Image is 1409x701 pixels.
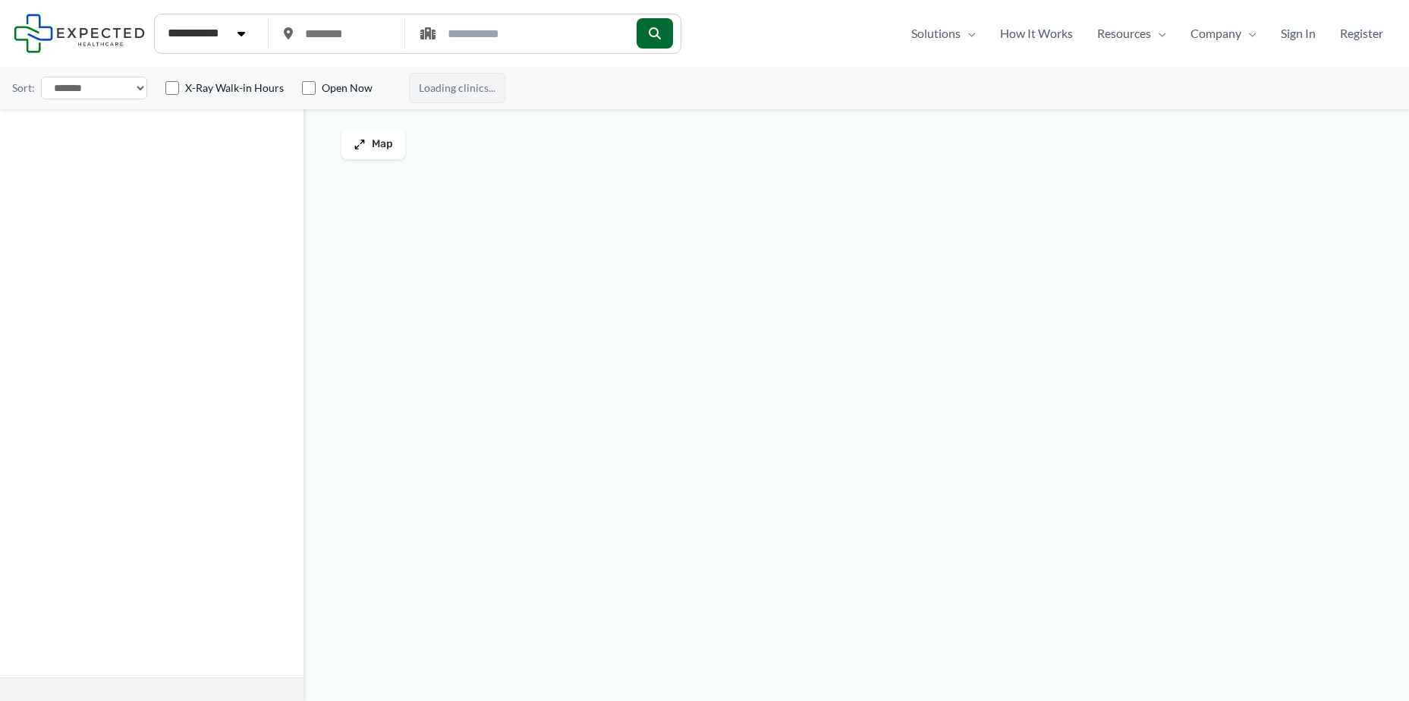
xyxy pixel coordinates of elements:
[961,22,976,45] span: Menu Toggle
[185,80,284,96] label: X-Ray Walk-in Hours
[354,138,366,150] img: Maximize
[409,73,505,103] span: Loading clinics...
[1281,22,1316,45] span: Sign In
[1085,22,1178,45] a: ResourcesMenu Toggle
[899,22,988,45] a: SolutionsMenu Toggle
[14,14,145,52] img: Expected Healthcare Logo - side, dark font, small
[12,78,35,98] label: Sort:
[911,22,961,45] span: Solutions
[1097,22,1151,45] span: Resources
[1178,22,1269,45] a: CompanyMenu Toggle
[341,129,405,159] button: Map
[1190,22,1241,45] span: Company
[1328,22,1395,45] a: Register
[1269,22,1328,45] a: Sign In
[1241,22,1256,45] span: Menu Toggle
[372,138,393,151] span: Map
[1151,22,1166,45] span: Menu Toggle
[1340,22,1383,45] span: Register
[988,22,1085,45] a: How It Works
[322,80,373,96] label: Open Now
[1000,22,1073,45] span: How It Works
